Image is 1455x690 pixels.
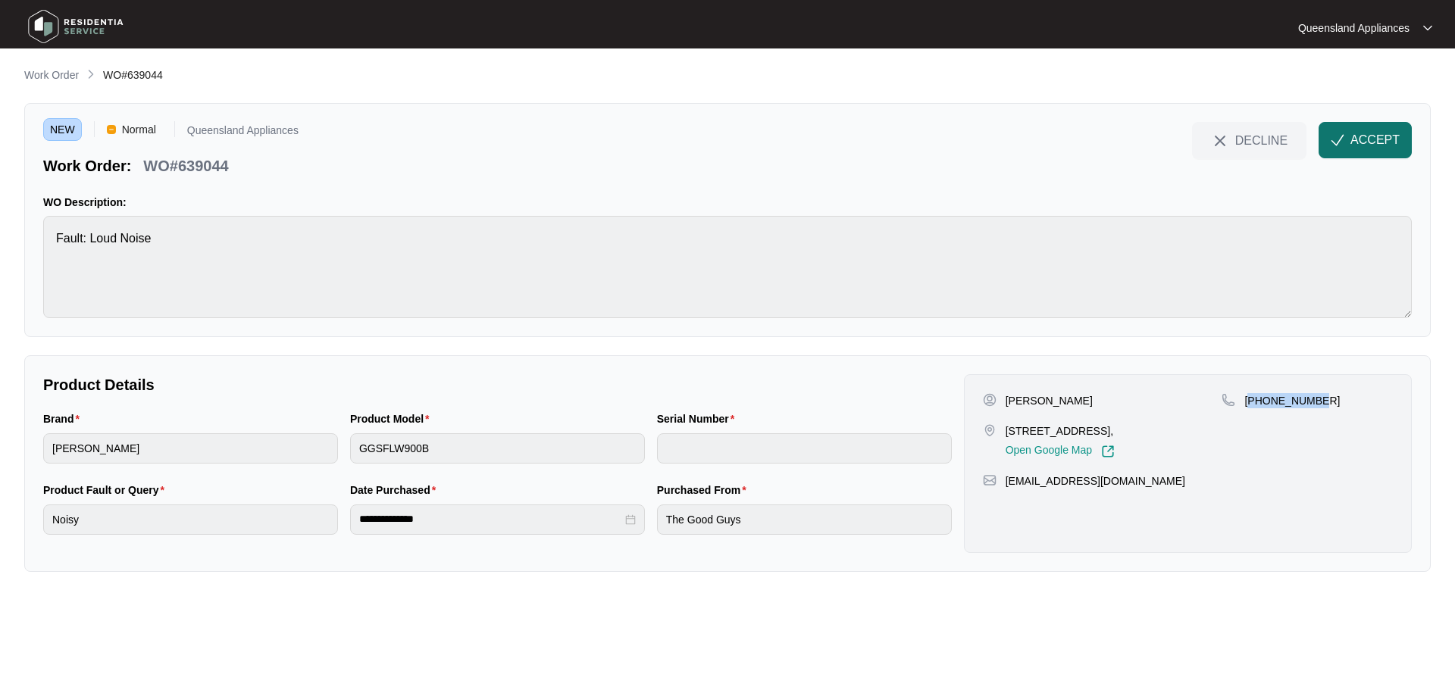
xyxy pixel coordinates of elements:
input: Product Fault or Query [43,504,338,535]
span: DECLINE [1235,132,1288,148]
img: chevron-right [85,68,97,80]
p: WO Description: [43,195,1412,210]
p: [PERSON_NAME] [1006,393,1093,408]
p: [STREET_ADDRESS], [1006,423,1115,439]
img: dropdown arrow [1423,24,1432,32]
p: Queensland Appliances [187,125,299,141]
p: Work Order [24,67,79,83]
p: [PHONE_NUMBER] [1244,393,1340,408]
img: map-pin [1222,393,1235,407]
span: Normal [116,118,162,141]
span: ACCEPT [1350,131,1400,149]
label: Date Purchased [350,482,442,498]
p: Queensland Appliances [1298,20,1410,36]
button: check-IconACCEPT [1319,122,1412,158]
label: Brand [43,411,86,426]
img: map-pin [983,423,997,437]
span: NEW [43,118,82,141]
img: close-Icon [1211,132,1229,150]
img: residentia service logo [23,4,129,49]
a: Work Order [21,67,82,84]
p: Work Order: [43,155,131,176]
button: close-IconDECLINE [1192,122,1306,158]
input: Brand [43,433,338,464]
input: Product Model [350,433,645,464]
label: Purchased From [657,482,753,498]
img: map-pin [983,473,997,487]
a: Open Google Map [1006,445,1115,458]
label: Serial Number [657,411,740,426]
p: WO#639044 [143,155,228,176]
img: check-Icon [1331,133,1344,147]
p: Product Details [43,374,952,395]
p: [EMAIL_ADDRESS][DOMAIN_NAME] [1006,473,1185,489]
label: Product Model [350,411,436,426]
input: Date Purchased [359,511,622,527]
img: Vercel Logo [107,125,116,134]
label: Product Fault or Query [43,482,171,498]
img: user-pin [983,393,997,407]
textarea: Fault: Loud Noise [43,216,1412,318]
span: WO#639044 [103,69,163,81]
img: Link-External [1101,445,1115,458]
input: Serial Number [657,433,952,464]
input: Purchased From [657,504,952,535]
